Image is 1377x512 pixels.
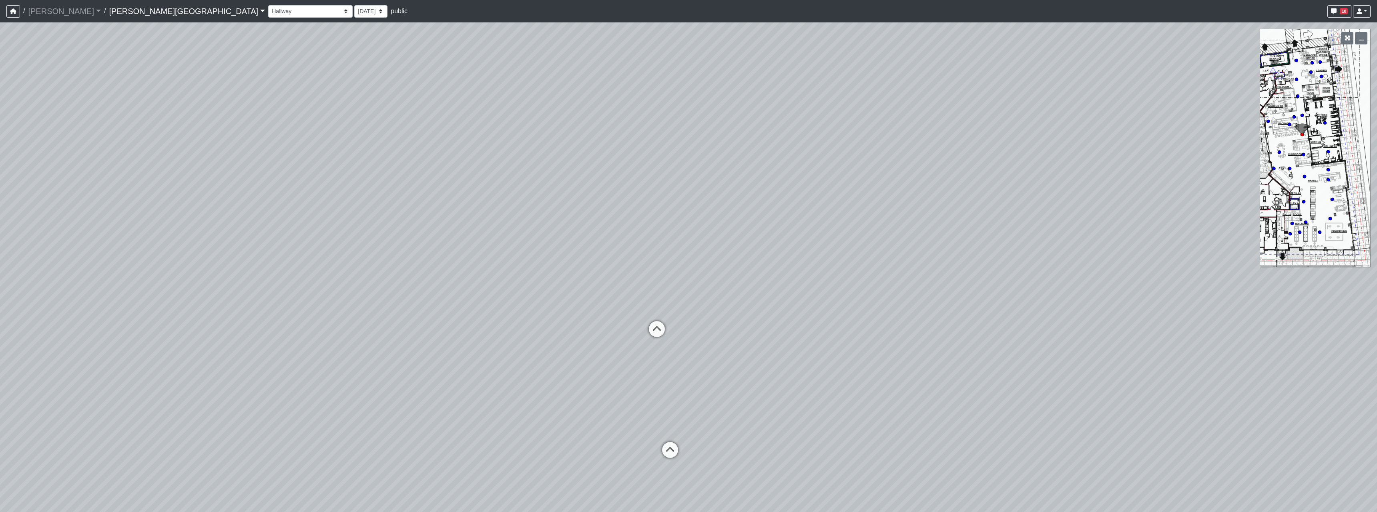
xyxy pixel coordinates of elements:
iframe: Ybug feedback widget [6,496,53,512]
a: [PERSON_NAME][GEOGRAPHIC_DATA] [109,3,265,19]
span: 10 [1340,8,1348,14]
span: / [101,3,109,19]
a: [PERSON_NAME] [28,3,101,19]
button: 10 [1327,5,1351,18]
span: public [391,8,407,14]
span: / [20,3,28,19]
